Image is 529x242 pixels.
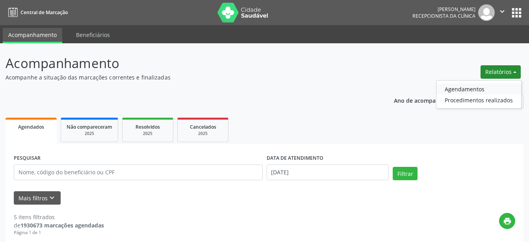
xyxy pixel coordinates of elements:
ul: Relatórios [436,80,522,109]
span: Não compareceram [67,124,112,130]
span: Resolvidos [135,124,160,130]
div: 5 itens filtrados [14,213,104,221]
span: Cancelados [190,124,216,130]
img: img [478,4,495,21]
span: Recepcionista da clínica [412,13,475,19]
button: print [499,213,515,229]
label: PESQUISAR [14,152,41,164]
p: Acompanhamento [6,54,368,73]
button: Relatórios [481,65,521,79]
button: apps [510,6,523,20]
div: [PERSON_NAME] [412,6,475,13]
a: Beneficiários [71,28,115,42]
span: Agendados [18,124,44,130]
i:  [498,7,507,16]
div: 2025 [128,131,167,137]
p: Ano de acompanhamento [394,95,464,105]
div: Página 1 de 1 [14,229,104,236]
button: Mais filtroskeyboard_arrow_down [14,191,61,205]
div: 2025 [183,131,223,137]
div: 2025 [67,131,112,137]
div: de [14,221,104,229]
strong: 1930673 marcações agendadas [20,222,104,229]
input: Selecione um intervalo [267,164,389,180]
a: Agendamentos [436,83,521,94]
label: DATA DE ATENDIMENTO [267,152,323,164]
a: Acompanhamento [3,28,62,43]
button: Filtrar [393,167,418,180]
button:  [495,4,510,21]
i: keyboard_arrow_down [48,194,56,202]
a: Central de Marcação [6,6,68,19]
input: Nome, código do beneficiário ou CPF [14,164,263,180]
p: Acompanhe a situação das marcações correntes e finalizadas [6,73,368,81]
span: Central de Marcação [20,9,68,16]
a: Procedimentos realizados [436,94,521,105]
i: print [503,217,512,225]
